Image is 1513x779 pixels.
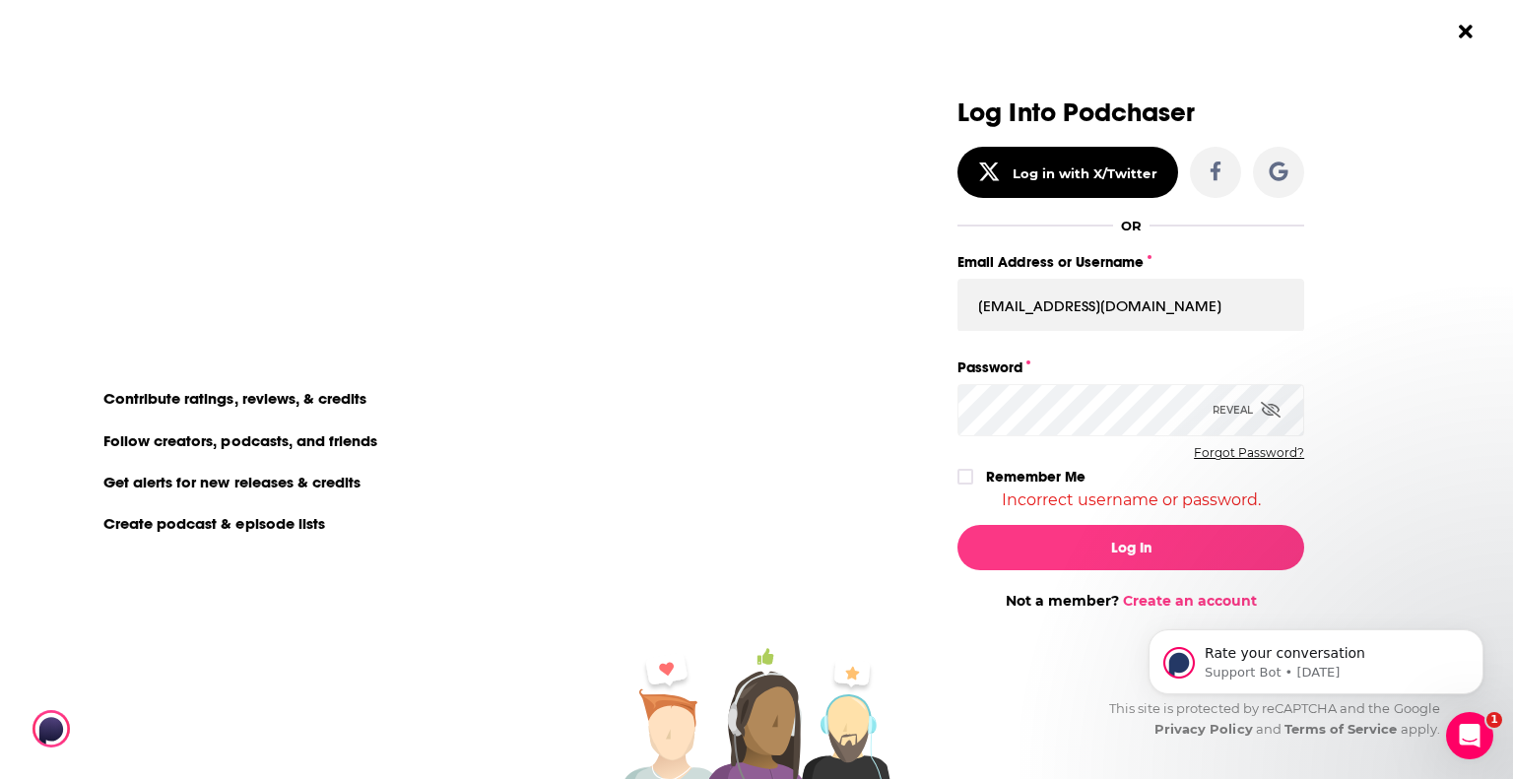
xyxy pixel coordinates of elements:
[92,469,374,494] li: Get alerts for new releases & credits
[957,249,1304,275] label: Email Address or Username
[1213,384,1281,436] div: Reveal
[92,351,486,369] li: On Podchaser you can:
[1284,721,1398,737] a: Terms of Service
[1447,13,1484,50] button: Close Button
[1121,218,1142,233] div: OR
[1194,446,1304,460] button: Forgot Password?
[957,279,1304,332] input: Email Address or Username
[186,103,380,131] a: create an account
[957,592,1304,610] div: Not a member?
[92,427,392,453] li: Follow creators, podcasts, and friends
[1154,721,1253,737] a: Privacy Policy
[92,510,339,536] li: Create podcast & episode lists
[1013,165,1157,181] div: Log in with X/Twitter
[33,710,222,747] img: Podchaser - Follow, Share and Rate Podcasts
[1093,698,1440,740] div: This site is protected by reCAPTCHA and the Google and apply.
[957,490,1304,509] div: Incorrect username or password.
[986,464,1085,489] label: Remember Me
[92,385,381,411] li: Contribute ratings, reviews, & credits
[957,98,1304,127] h3: Log Into Podchaser
[957,525,1304,570] button: Log In
[957,355,1304,380] label: Password
[1446,712,1493,759] iframe: Intercom live chat
[957,147,1178,198] button: Log in with X/Twitter
[1119,588,1513,726] iframe: Intercom notifications message
[1486,712,1502,728] span: 1
[33,710,206,747] a: Podchaser - Follow, Share and Rate Podcasts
